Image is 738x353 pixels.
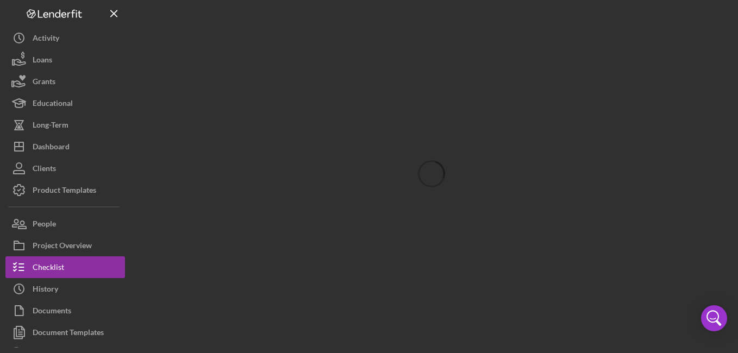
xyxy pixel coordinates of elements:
button: People [5,213,125,235]
button: Documents [5,300,125,322]
div: History [33,278,58,302]
button: Product Templates [5,179,125,201]
div: Clients [33,157,56,182]
div: Loans [33,49,52,73]
button: Loans [5,49,125,71]
div: Long-Term [33,114,68,138]
button: Educational [5,92,125,114]
div: Dashboard [33,136,70,160]
button: Long-Term [5,114,125,136]
button: Dashboard [5,136,125,157]
button: Activity [5,27,125,49]
div: Educational [33,92,73,117]
button: Clients [5,157,125,179]
div: Checklist [33,256,64,281]
div: Product Templates [33,179,96,204]
div: Grants [33,71,55,95]
button: Checklist [5,256,125,278]
div: Project Overview [33,235,92,259]
button: Grants [5,71,125,92]
div: Open Intercom Messenger [701,305,727,331]
div: Document Templates [33,322,104,346]
button: Project Overview [5,235,125,256]
div: Activity [33,27,59,52]
button: History [5,278,125,300]
div: Documents [33,300,71,324]
div: People [33,213,56,237]
button: Document Templates [5,322,125,343]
